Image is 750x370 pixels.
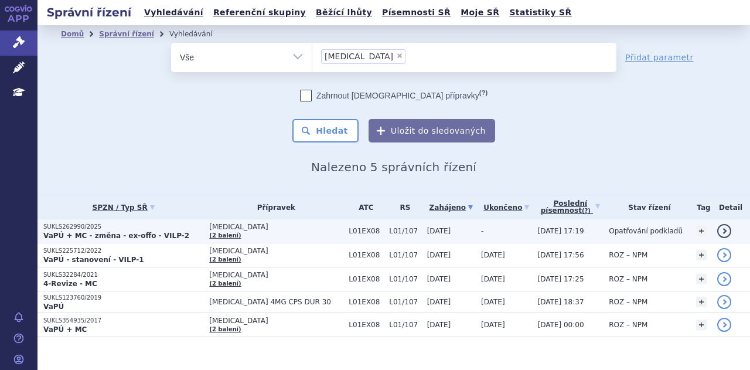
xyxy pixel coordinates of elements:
[209,317,343,325] span: [MEDICAL_DATA]
[209,247,343,255] span: [MEDICAL_DATA]
[169,25,228,43] li: Vyhledávání
[717,224,731,238] a: detail
[538,275,584,283] span: [DATE] 17:25
[300,90,487,101] label: Zahrnout [DEMOGRAPHIC_DATA] přípravky
[427,321,451,329] span: [DATE]
[209,298,343,306] span: [MEDICAL_DATA] 4MG CPS DUR 30
[349,321,383,329] span: L01EX08
[481,298,505,306] span: [DATE]
[325,52,393,60] span: [MEDICAL_DATA]
[389,321,421,329] span: L01/107
[349,275,383,283] span: L01EX08
[43,294,203,302] p: SUKLS123760/2019
[538,298,584,306] span: [DATE] 18:37
[209,280,241,287] a: (2 balení)
[43,325,87,334] strong: VaPÚ + MC
[711,195,750,219] th: Detail
[609,275,647,283] span: ROZ – NPM
[383,195,421,219] th: RS
[696,250,707,260] a: +
[481,227,483,235] span: -
[312,5,376,21] a: Běžící lhůty
[427,227,451,235] span: [DATE]
[481,321,505,329] span: [DATE]
[427,298,451,306] span: [DATE]
[427,251,451,259] span: [DATE]
[696,320,707,330] a: +
[209,271,343,279] span: [MEDICAL_DATA]
[37,4,141,21] h2: Správní řízení
[210,5,309,21] a: Referenční skupiny
[209,256,241,263] a: (2 balení)
[457,5,503,21] a: Moje SŘ
[481,251,505,259] span: [DATE]
[582,208,591,215] abbr: (?)
[690,195,711,219] th: Tag
[427,199,475,216] a: Zahájeno
[389,298,421,306] span: L01/107
[609,227,683,235] span: Opatřování podkladů
[389,227,421,235] span: L01/107
[696,274,707,284] a: +
[409,49,415,63] input: [MEDICAL_DATA]
[43,199,203,216] a: SPZN / Typ SŘ
[43,280,97,288] strong: 4-Revize - MC
[481,199,531,216] a: Ukončeno
[209,232,241,239] a: (2 balení)
[479,89,487,97] abbr: (?)
[43,232,189,240] strong: VaPÚ + MC - změna - ex-offo - VILP-2
[209,326,241,332] a: (2 balení)
[43,247,203,255] p: SUKLS225712/2022
[349,227,383,235] span: L01EX08
[538,251,584,259] span: [DATE] 17:56
[389,275,421,283] span: L01/107
[292,119,359,142] button: Hledat
[717,318,731,332] a: detail
[369,119,495,142] button: Uložit do sledovaných
[43,317,203,325] p: SUKLS354935/2017
[43,223,203,231] p: SUKLS262990/2025
[481,275,505,283] span: [DATE]
[343,195,383,219] th: ATC
[389,251,421,259] span: L01/107
[209,223,343,231] span: [MEDICAL_DATA]
[717,248,731,262] a: detail
[625,52,694,63] a: Přidat parametr
[311,160,476,174] span: Nalezeno 5 správních řízení
[61,30,84,38] a: Domů
[717,272,731,286] a: detail
[609,251,647,259] span: ROZ – NPM
[43,271,203,279] p: SUKLS32284/2021
[717,295,731,309] a: detail
[696,226,707,236] a: +
[538,227,584,235] span: [DATE] 17:19
[538,195,604,219] a: Poslednípísemnost(?)
[603,195,690,219] th: Stav řízení
[349,298,383,306] span: L01EX08
[427,275,451,283] span: [DATE]
[43,303,64,311] strong: VaPÚ
[141,5,207,21] a: Vyhledávání
[203,195,343,219] th: Přípravek
[99,30,154,38] a: Správní řízení
[609,321,647,329] span: ROZ – NPM
[506,5,575,21] a: Statistiky SŘ
[696,297,707,307] a: +
[396,52,403,59] span: ×
[538,321,584,329] span: [DATE] 00:00
[609,298,647,306] span: ROZ – NPM
[379,5,454,21] a: Písemnosti SŘ
[349,251,383,259] span: L01EX08
[43,256,144,264] strong: VaPÚ - stanovení - VILP-1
